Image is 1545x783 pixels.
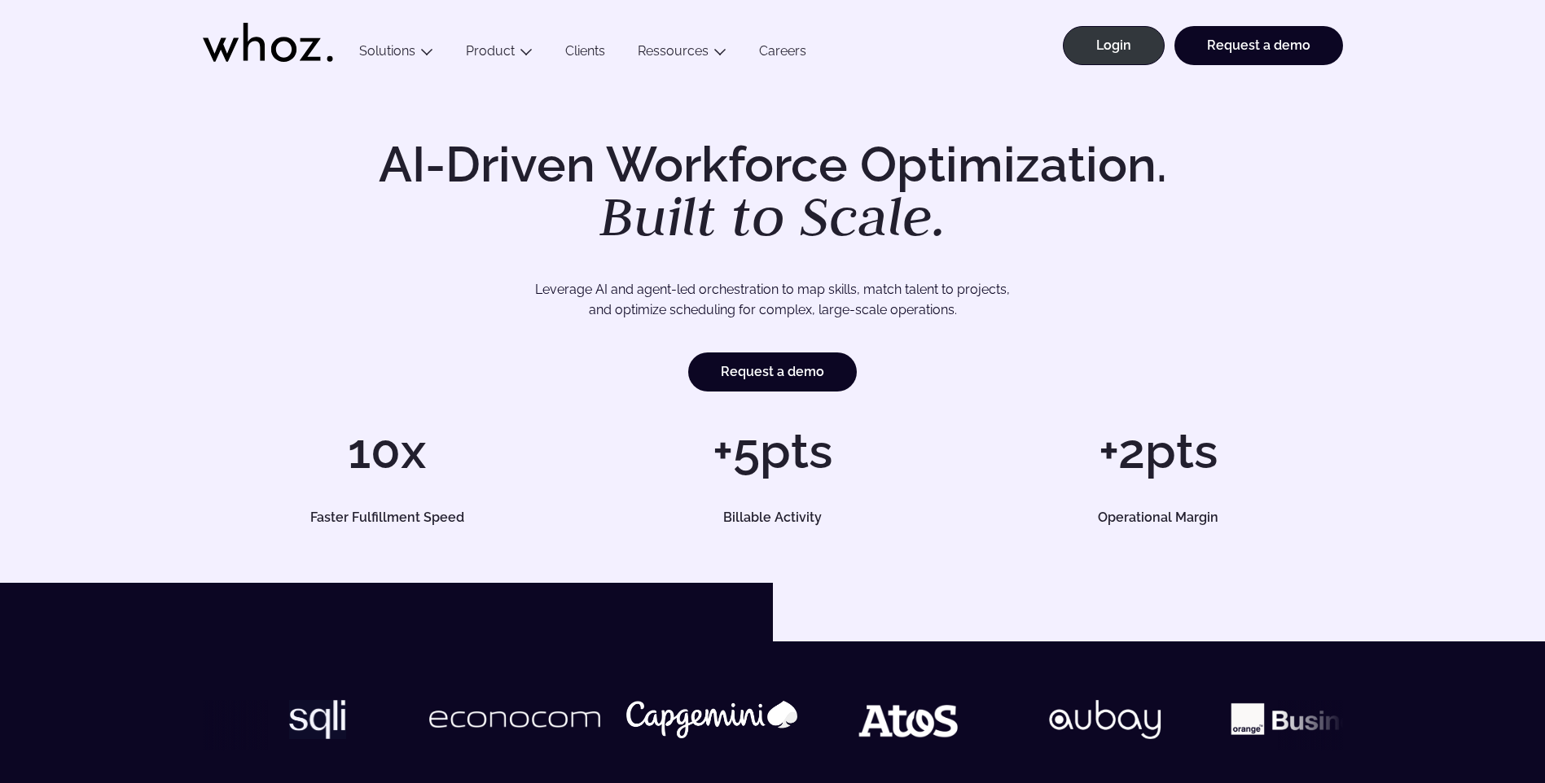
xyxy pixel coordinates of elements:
[973,426,1342,475] h1: +2pts
[450,43,549,65] button: Product
[607,511,939,524] h5: Billable Activity
[638,43,709,59] a: Ressources
[588,426,957,475] h1: +5pts
[466,43,515,59] a: Product
[343,43,450,65] button: Solutions
[221,511,553,524] h5: Faster Fulfillment Speed
[621,43,743,65] button: Ressources
[743,43,823,65] a: Careers
[599,180,946,252] em: Built to Scale.
[203,426,572,475] h1: 10x
[1437,676,1522,760] iframe: Chatbot
[688,352,857,391] a: Request a demo
[1063,26,1165,65] a: Login
[549,43,621,65] a: Clients
[260,279,1286,321] p: Leverage AI and agent-led orchestration to map skills, match talent to projects, and optimize sch...
[1174,26,1343,65] a: Request a demo
[992,511,1324,524] h5: Operational Margin
[356,140,1190,244] h1: AI-Driven Workforce Optimization.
